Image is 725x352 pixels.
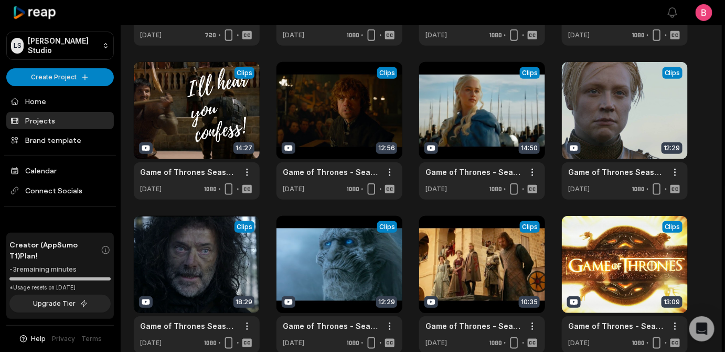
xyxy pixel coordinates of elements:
[425,320,522,332] a: Game of Thrones - Season 1 - Top 10 Moments
[6,181,114,200] span: Connect Socials
[6,162,114,179] a: Calendar
[31,334,46,344] span: Help
[689,316,715,341] div: Open Intercom Messenger
[9,264,111,275] div: -3 remaining minutes
[140,320,237,332] a: Game of Thrones Season 1 All Fights and Battles Scenes
[18,334,46,344] button: Help
[140,167,237,178] a: Game of Thrones Season 4 All fights and Battles Scenes
[28,36,98,55] p: [PERSON_NAME] Studio
[283,320,379,332] a: Game of Thrones - Season 2 - Top 10 Moments
[6,92,114,110] a: Home
[568,320,665,332] a: Game of Thrones - Season 1 Highlights
[425,167,522,178] a: Game of Thrones - Season 3 - Top 10 Moments
[568,167,665,178] a: Game of Thrones Season 2 All fights and Battles Scenes
[52,334,76,344] a: Privacy
[9,284,111,292] div: *Usage resets on [DATE]
[11,38,24,54] div: LS
[9,295,111,313] button: Upgrade Tier
[6,112,114,129] a: Projects
[283,167,379,178] a: Game of Thrones - Season 4 - Top 10 Moments
[6,131,114,149] a: Brand template
[9,239,101,261] span: Creator (AppSumo T1) Plan!
[82,334,102,344] a: Terms
[6,68,114,86] button: Create Project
